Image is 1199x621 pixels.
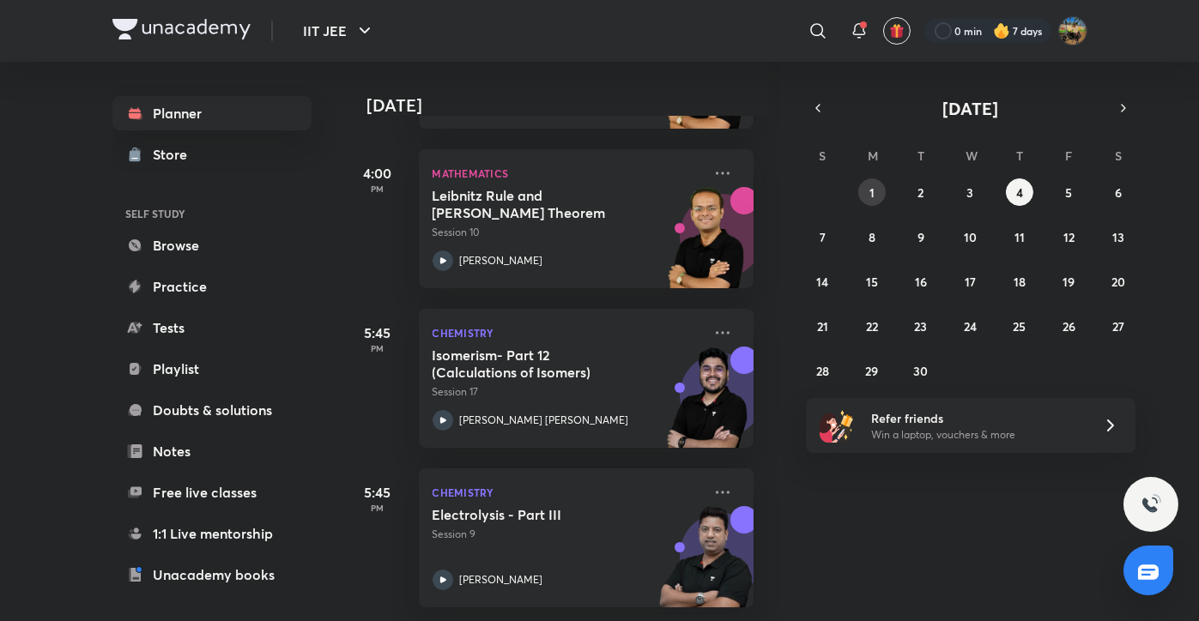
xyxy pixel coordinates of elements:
button: September 22, 2025 [858,312,886,340]
button: September 27, 2025 [1105,312,1132,340]
abbr: Sunday [819,148,826,164]
abbr: September 17, 2025 [965,274,976,290]
abbr: September 9, 2025 [917,229,924,245]
abbr: September 15, 2025 [866,274,878,290]
a: Doubts & solutions [112,393,312,427]
abbr: September 20, 2025 [1111,274,1125,290]
h5: Isomerism- Part 12 (Calculations of Isomers) [433,347,646,381]
button: September 2, 2025 [907,178,935,206]
p: Win a laptop, vouchers & more [871,427,1082,443]
abbr: September 10, 2025 [964,229,977,245]
img: avatar [889,23,905,39]
a: Store [112,137,312,172]
button: September 16, 2025 [907,268,935,295]
abbr: September 28, 2025 [816,363,829,379]
abbr: September 25, 2025 [1013,318,1026,335]
abbr: September 2, 2025 [918,184,924,201]
button: September 28, 2025 [808,357,836,384]
button: September 1, 2025 [858,178,886,206]
p: [PERSON_NAME] [PERSON_NAME] [460,413,629,428]
abbr: September 19, 2025 [1063,274,1075,290]
p: Session 17 [433,384,702,400]
h5: Electrolysis - Part III [433,506,646,523]
abbr: September 5, 2025 [1065,184,1072,201]
abbr: September 11, 2025 [1014,229,1025,245]
p: Session 9 [433,527,702,542]
button: September 12, 2025 [1055,223,1082,250]
button: September 17, 2025 [956,268,984,295]
button: September 11, 2025 [1006,223,1033,250]
button: avatar [883,17,911,45]
abbr: September 23, 2025 [915,318,928,335]
h4: [DATE] [367,95,771,116]
img: streak [993,22,1010,39]
h5: Leibnitz Rule and Walli's Theorem [433,187,646,221]
a: Company Logo [112,19,251,44]
abbr: September 3, 2025 [966,184,973,201]
p: Chemistry [433,482,702,503]
abbr: Tuesday [917,148,924,164]
button: September 21, 2025 [808,312,836,340]
abbr: Wednesday [966,148,978,164]
button: September 14, 2025 [808,268,836,295]
a: 1:1 Live mentorship [112,516,312,551]
img: Company Logo [112,19,251,39]
abbr: September 12, 2025 [1063,229,1075,245]
h6: Refer friends [871,409,1082,427]
button: September 20, 2025 [1105,268,1132,295]
abbr: September 16, 2025 [915,274,927,290]
button: September 5, 2025 [1055,178,1082,206]
button: [DATE] [830,96,1111,120]
abbr: September 7, 2025 [820,229,826,245]
abbr: September 13, 2025 [1112,229,1124,245]
a: Planner [112,96,312,130]
button: IIT JEE [294,14,385,48]
img: unacademy [659,347,754,465]
a: Tests [112,310,312,345]
button: September 24, 2025 [956,312,984,340]
p: PM [343,503,412,513]
button: September 10, 2025 [956,223,984,250]
button: September 15, 2025 [858,268,886,295]
a: Unacademy books [112,558,312,592]
abbr: September 24, 2025 [964,318,977,335]
abbr: September 30, 2025 [914,363,929,379]
abbr: September 14, 2025 [816,274,828,290]
button: September 8, 2025 [858,223,886,250]
abbr: September 21, 2025 [817,318,828,335]
p: PM [343,184,412,194]
span: [DATE] [942,97,998,120]
abbr: September 8, 2025 [869,229,875,245]
h5: 5:45 [343,323,412,343]
h6: SELF STUDY [112,199,312,228]
img: unacademy [659,187,754,305]
p: Session 10 [433,225,702,240]
img: referral [820,408,854,443]
button: September 9, 2025 [907,223,935,250]
h5: 5:45 [343,482,412,503]
button: September 26, 2025 [1055,312,1082,340]
button: September 4, 2025 [1006,178,1033,206]
abbr: September 22, 2025 [866,318,878,335]
button: September 7, 2025 [808,223,836,250]
abbr: September 26, 2025 [1063,318,1075,335]
abbr: September 29, 2025 [865,363,878,379]
a: Playlist [112,352,312,386]
a: Free live classes [112,475,312,509]
abbr: September 4, 2025 [1016,184,1023,201]
abbr: Monday [868,148,878,164]
p: Mathematics [433,163,702,184]
div: Store [154,144,198,165]
button: September 30, 2025 [907,357,935,384]
abbr: Friday [1065,148,1072,164]
h5: 4:00 [343,163,412,184]
button: September 3, 2025 [956,178,984,206]
abbr: Thursday [1016,148,1023,164]
p: Chemistry [433,323,702,343]
a: Practice [112,269,312,304]
button: September 19, 2025 [1055,268,1082,295]
button: September 13, 2025 [1105,223,1132,250]
abbr: September 1, 2025 [869,184,875,201]
button: September 23, 2025 [907,312,935,340]
abbr: September 6, 2025 [1115,184,1122,201]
